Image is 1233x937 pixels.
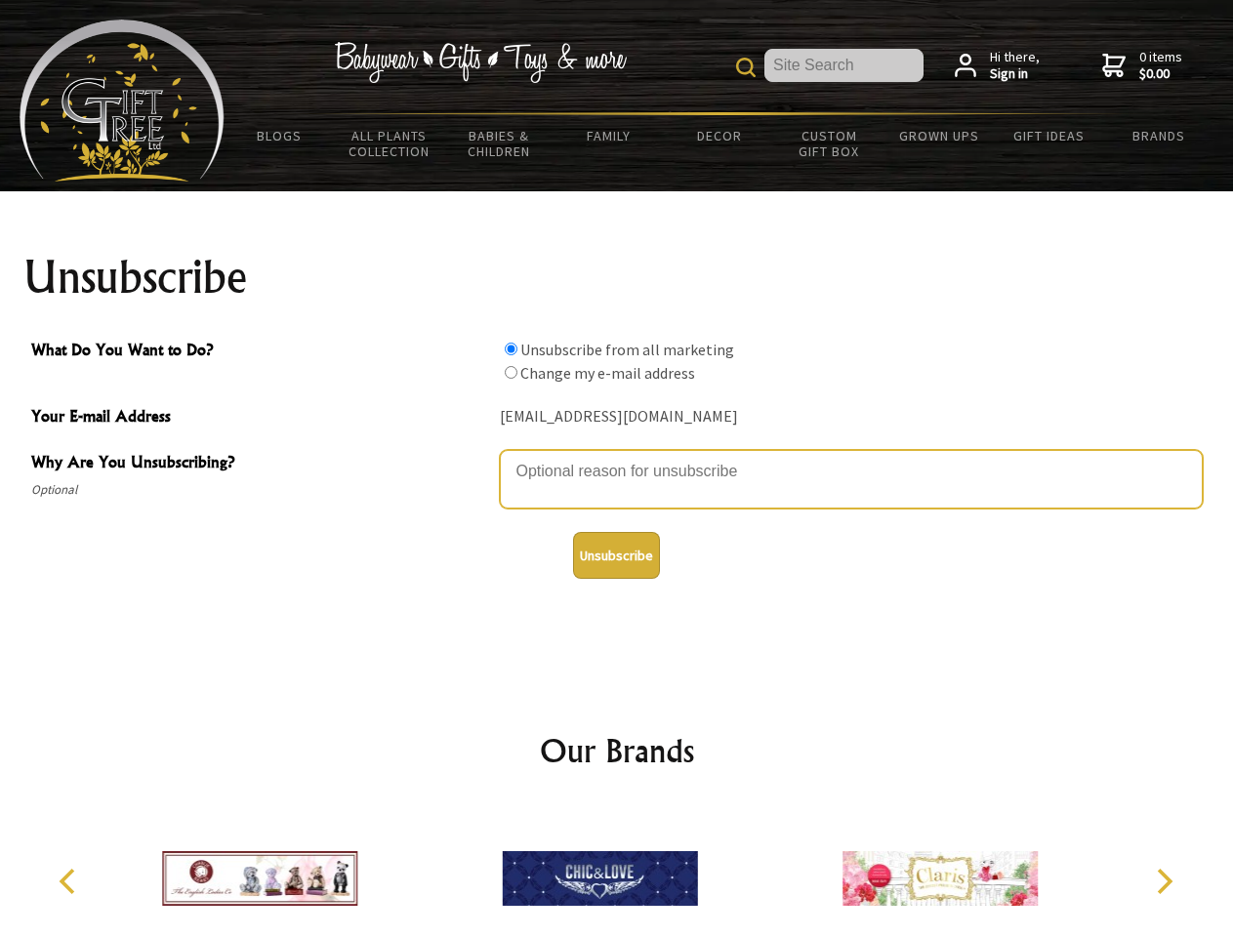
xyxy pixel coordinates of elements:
a: Brands [1104,115,1214,156]
a: Family [555,115,665,156]
img: Babywear - Gifts - Toys & more [334,42,627,83]
button: Next [1142,860,1185,903]
a: Custom Gift Box [774,115,884,172]
span: Hi there, [990,49,1040,83]
a: Babies & Children [444,115,555,172]
label: Unsubscribe from all marketing [520,340,734,359]
a: 0 items$0.00 [1102,49,1182,83]
span: Optional [31,478,490,502]
h1: Unsubscribe [23,254,1211,301]
span: 0 items [1139,48,1182,83]
a: Grown Ups [884,115,994,156]
button: Unsubscribe [573,532,660,579]
span: Why Are You Unsubscribing? [31,450,490,478]
strong: $0.00 [1139,65,1182,83]
label: Change my e-mail address [520,363,695,383]
a: Gift Ideas [994,115,1104,156]
input: What Do You Want to Do? [505,343,517,355]
strong: Sign in [990,65,1040,83]
button: Previous [49,860,92,903]
a: Decor [664,115,774,156]
img: Babyware - Gifts - Toys and more... [20,20,225,182]
span: What Do You Want to Do? [31,338,490,366]
input: Site Search [764,49,924,82]
a: Hi there,Sign in [955,49,1040,83]
textarea: Why Are You Unsubscribing? [500,450,1203,509]
span: Your E-mail Address [31,404,490,432]
h2: Our Brands [39,727,1195,774]
div: [EMAIL_ADDRESS][DOMAIN_NAME] [500,402,1203,432]
img: product search [736,58,756,77]
a: All Plants Collection [335,115,445,172]
input: What Do You Want to Do? [505,366,517,379]
a: BLOGS [225,115,335,156]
